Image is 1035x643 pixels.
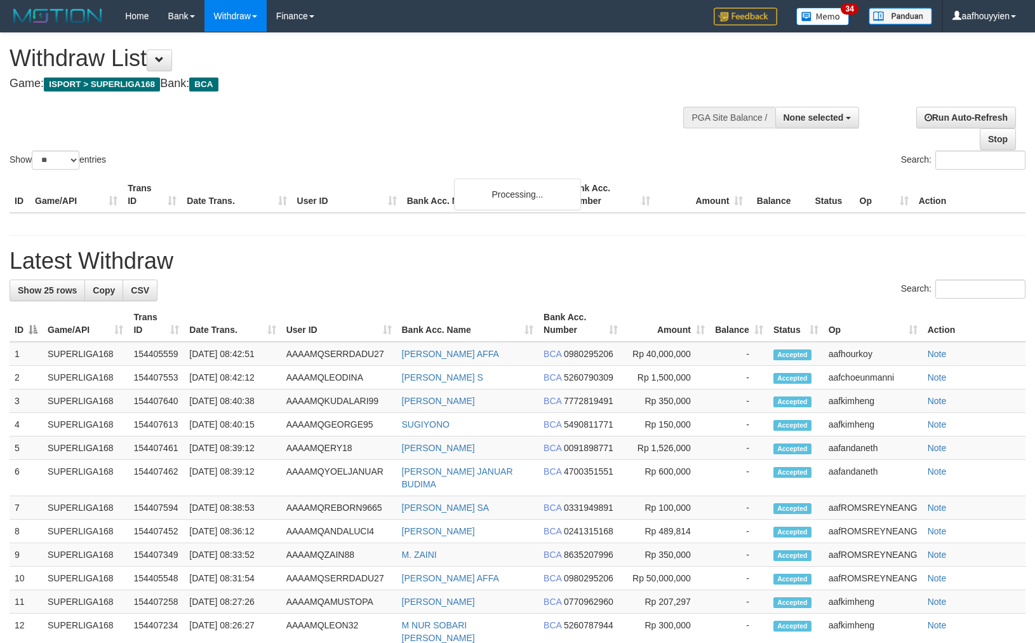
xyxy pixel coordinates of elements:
span: BCA [544,466,561,477]
th: Trans ID: activate to sort column ascending [128,306,184,342]
th: User ID [292,177,402,213]
td: SUPERLIGA168 [43,567,128,590]
a: [PERSON_NAME] JANUAR BUDIMA [402,466,513,489]
td: 154405548 [128,567,184,590]
td: AAAAMQLEODINA [281,366,397,389]
td: AAAAMQYOELJANUAR [281,460,397,496]
span: Accepted [773,550,811,561]
span: Accepted [773,467,811,478]
a: Note [928,573,947,583]
img: Feedback.jpg [714,8,777,25]
span: Copy 0331949891 to clipboard [564,503,613,513]
td: AAAAMQGEORGE95 [281,413,397,437]
a: Stop [980,128,1016,150]
span: Accepted [773,503,811,514]
td: 1 [10,342,43,366]
a: Note [928,466,947,477]
img: MOTION_logo.png [10,6,106,25]
a: Note [928,443,947,453]
td: 2 [10,366,43,389]
td: - [710,543,768,567]
th: Bank Acc. Number [563,177,655,213]
h4: Game: Bank: [10,78,678,90]
th: Amount [655,177,748,213]
td: aafandaneth [824,460,923,496]
td: [DATE] 08:31:54 [184,567,281,590]
td: aafROMSREYNEANG [824,543,923,567]
a: [PERSON_NAME] AFFA [402,349,499,359]
button: None selected [775,107,860,128]
td: 10 [10,567,43,590]
td: - [710,389,768,413]
td: AAAAMQSERRDADU27 [281,342,397,366]
td: [DATE] 08:39:12 [184,437,281,460]
td: 3 [10,389,43,413]
th: Game/API: activate to sort column ascending [43,306,128,342]
a: Note [928,396,947,406]
span: Copy 5260790309 to clipboard [564,372,613,382]
a: [PERSON_NAME] [402,597,475,607]
span: BCA [544,526,561,536]
span: Copy 5260787944 to clipboard [564,620,613,630]
label: Show entries [10,151,106,170]
td: SUPERLIGA168 [43,496,128,520]
span: BCA [544,503,561,513]
span: BCA [544,573,561,583]
td: - [710,460,768,496]
td: 154407258 [128,590,184,614]
a: Note [928,550,947,560]
td: 154407462 [128,460,184,496]
span: Copy 0091898771 to clipboard [564,443,613,453]
span: Copy 0980295206 to clipboard [564,573,613,583]
td: aafkimheng [824,389,923,413]
th: ID [10,177,30,213]
input: Search: [935,280,1025,299]
td: Rp 207,297 [623,590,710,614]
td: SUPERLIGA168 [43,460,128,496]
td: [DATE] 08:42:12 [184,366,281,389]
td: aafkimheng [824,413,923,437]
td: aafROMSREYNEANG [824,520,923,543]
span: Copy 5490811771 to clipboard [564,419,613,430]
th: Action [914,177,1025,213]
a: Note [928,419,947,430]
td: aafROMSREYNEANG [824,496,923,520]
label: Search: [901,280,1025,299]
h1: Withdraw List [10,46,678,71]
th: Action [923,306,1025,342]
td: 154407594 [128,496,184,520]
td: - [710,496,768,520]
td: - [710,567,768,590]
td: 6 [10,460,43,496]
a: Note [928,503,947,513]
td: Rp 150,000 [623,413,710,437]
span: Accepted [773,621,811,632]
span: Accepted [773,349,811,360]
td: [DATE] 08:27:26 [184,590,281,614]
td: - [710,520,768,543]
span: BCA [544,620,561,630]
td: Rp 40,000,000 [623,342,710,366]
span: Accepted [773,527,811,538]
span: ISPORT > SUPERLIGA168 [44,78,160,91]
td: aafchoeunmanni [824,366,923,389]
td: 154405559 [128,342,184,366]
span: Show 25 rows [18,285,77,295]
td: AAAAMQZAIN88 [281,543,397,567]
td: AAAAMQAMUSTOPA [281,590,397,614]
span: CSV [131,285,149,295]
span: Accepted [773,597,811,608]
a: [PERSON_NAME] [402,526,475,536]
span: BCA [189,78,218,91]
span: 34 [841,3,858,15]
th: Trans ID [123,177,182,213]
th: Status [810,177,854,213]
a: M. ZAINI [402,550,437,560]
td: 154407461 [128,437,184,460]
td: aafandaneth [824,437,923,460]
td: 154407349 [128,543,184,567]
span: Accepted [773,396,811,407]
input: Search: [935,151,1025,170]
td: 154407640 [128,389,184,413]
a: Note [928,372,947,382]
